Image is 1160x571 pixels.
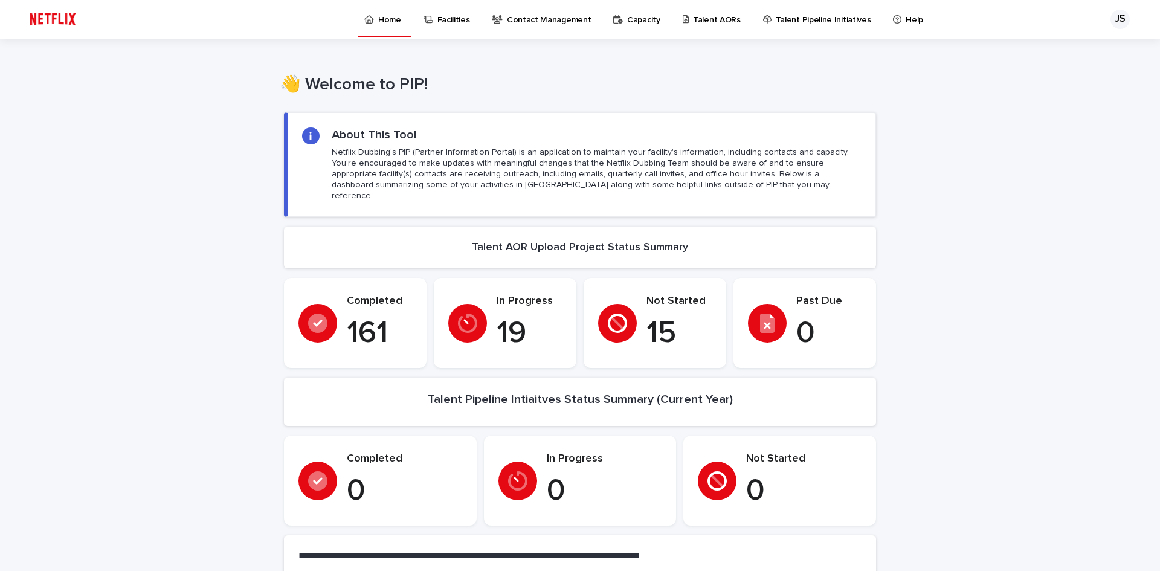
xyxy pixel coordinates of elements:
[646,315,712,352] p: 15
[280,75,872,95] h1: 👋 Welcome to PIP!
[497,315,562,352] p: 19
[347,295,412,308] p: Completed
[332,147,861,202] p: Netflix Dubbing's PIP (Partner Information Portal) is an application to maintain your facility's ...
[347,453,462,466] p: Completed
[796,315,862,352] p: 0
[497,295,562,308] p: In Progress
[24,7,82,31] img: ifQbXi3ZQGMSEF7WDB7W
[796,295,862,308] p: Past Due
[428,392,733,407] h2: Talent Pipeline Intiaitves Status Summary (Current Year)
[347,473,462,509] p: 0
[646,295,712,308] p: Not Started
[746,473,862,509] p: 0
[1110,10,1130,29] div: JS
[347,315,412,352] p: 161
[547,473,662,509] p: 0
[547,453,662,466] p: In Progress
[746,453,862,466] p: Not Started
[472,241,688,254] h2: Talent AOR Upload Project Status Summary
[332,127,417,142] h2: About This Tool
